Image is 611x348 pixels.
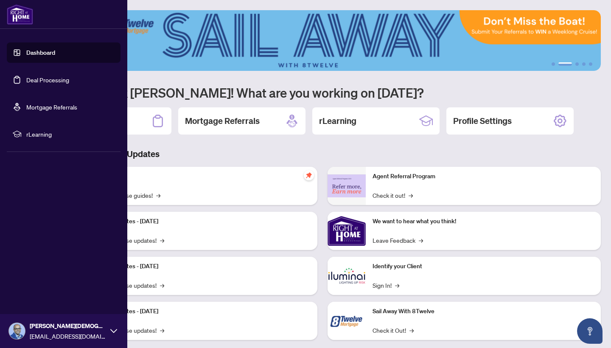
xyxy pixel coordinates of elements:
[7,4,33,25] img: logo
[409,191,413,200] span: →
[552,62,555,66] button: 1
[453,115,512,127] h2: Profile Settings
[558,62,572,66] button: 2
[373,307,594,316] p: Sail Away With 8Twelve
[328,174,366,198] img: Agent Referral Program
[26,129,115,139] span: rLearning
[26,76,69,84] a: Deal Processing
[89,217,311,226] p: Platform Updates - [DATE]
[328,257,366,295] img: Identify your Client
[160,281,164,290] span: →
[44,84,601,101] h1: Welcome back [PERSON_NAME]! What are you working on [DATE]?
[89,307,311,316] p: Platform Updates - [DATE]
[575,62,579,66] button: 3
[582,62,586,66] button: 4
[373,326,414,335] a: Check it Out!→
[89,262,311,271] p: Platform Updates - [DATE]
[373,191,413,200] a: Check it out!→
[160,326,164,335] span: →
[373,281,399,290] a: Sign In!→
[577,318,603,344] button: Open asap
[373,217,594,226] p: We want to hear what you think!
[419,236,423,245] span: →
[395,281,399,290] span: →
[589,62,592,66] button: 5
[9,323,25,339] img: Profile Icon
[30,321,106,331] span: [PERSON_NAME][DEMOGRAPHIC_DATA]
[26,49,55,56] a: Dashboard
[304,170,314,180] span: pushpin
[328,302,366,340] img: Sail Away With 8Twelve
[373,262,594,271] p: Identify your Client
[156,191,160,200] span: →
[26,103,77,111] a: Mortgage Referrals
[44,148,601,160] h3: Brokerage & Industry Updates
[328,212,366,250] img: We want to hear what you think!
[373,172,594,181] p: Agent Referral Program
[160,236,164,245] span: →
[30,331,106,341] span: [EMAIL_ADDRESS][DOMAIN_NAME]
[319,115,356,127] h2: rLearning
[185,115,260,127] h2: Mortgage Referrals
[44,10,601,71] img: Slide 1
[373,236,423,245] a: Leave Feedback→
[409,326,414,335] span: →
[89,172,311,181] p: Self-Help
